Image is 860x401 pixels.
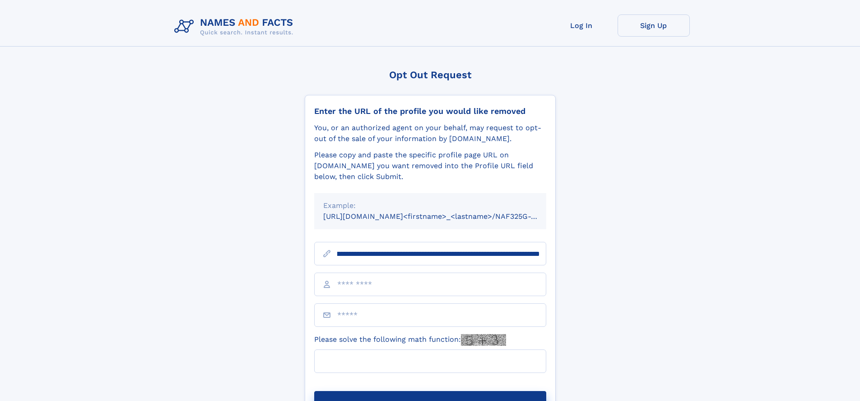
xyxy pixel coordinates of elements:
[323,200,537,211] div: Example:
[305,69,556,80] div: Opt Out Request
[314,106,546,116] div: Enter the URL of the profile you would like removed
[618,14,690,37] a: Sign Up
[545,14,618,37] a: Log In
[314,150,546,182] div: Please copy and paste the specific profile page URL on [DOMAIN_NAME] you want removed into the Pr...
[314,123,546,144] div: You, or an authorized agent on your behalf, may request to opt-out of the sale of your informatio...
[171,14,301,39] img: Logo Names and Facts
[323,212,563,221] small: [URL][DOMAIN_NAME]<firstname>_<lastname>/NAF325G-xxxxxxxx
[314,334,506,346] label: Please solve the following math function:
